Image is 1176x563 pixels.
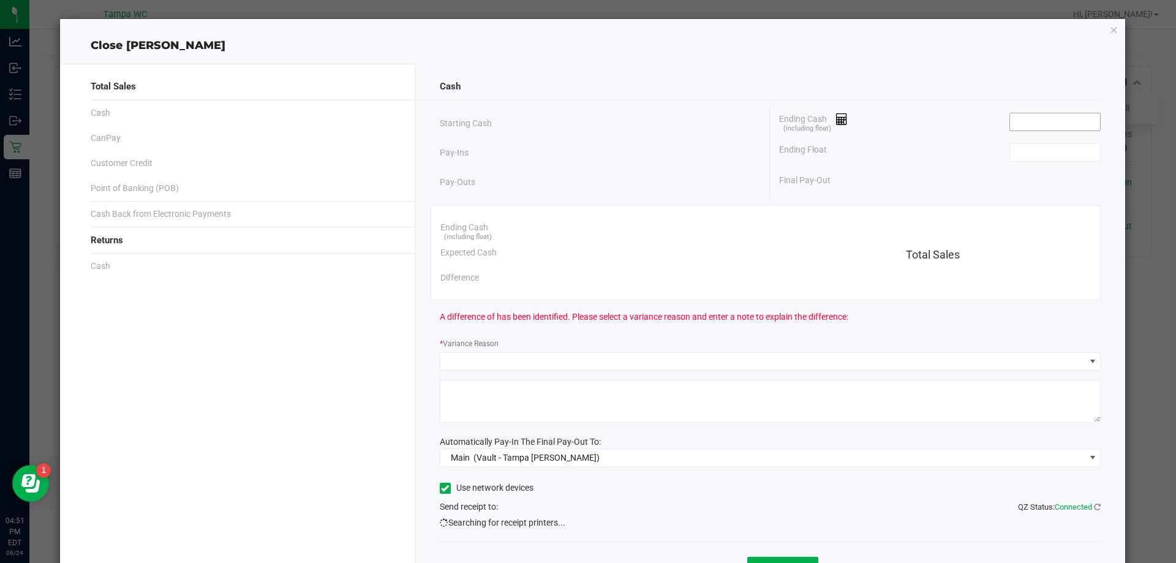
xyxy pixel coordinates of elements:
[451,453,470,463] span: Main
[779,113,848,131] span: Ending Cash
[91,157,153,170] span: Customer Credit
[91,132,121,145] span: CanPay
[906,248,960,261] span: Total Sales
[440,80,461,94] span: Cash
[440,311,848,323] span: A difference of has been identified. Please select a variance reason and enter a note to explain ...
[91,227,390,254] div: Returns
[60,37,1126,54] div: Close [PERSON_NAME]
[12,465,49,502] iframe: Resource center
[779,174,831,187] span: Final Pay-Out
[440,221,488,234] span: Ending Cash
[779,143,827,162] span: Ending Float
[440,146,469,159] span: Pay-Ins
[444,232,492,243] span: (including float)
[440,502,498,512] span: Send receipt to:
[1018,502,1101,512] span: QZ Status:
[440,482,533,494] label: Use network devices
[440,271,479,284] span: Difference
[91,208,231,221] span: Cash Back from Electronic Payments
[36,463,51,478] iframe: Resource center unread badge
[91,80,136,94] span: Total Sales
[91,182,179,195] span: Point of Banking (POB)
[783,124,831,134] span: (including float)
[440,516,565,529] span: Searching for receipt printers...
[91,107,110,119] span: Cash
[473,453,600,463] span: (Vault - Tampa [PERSON_NAME])
[440,117,492,130] span: Starting Cash
[440,437,601,447] span: Automatically Pay-In The Final Pay-Out To:
[1055,502,1092,512] span: Connected
[440,338,499,349] label: Variance Reason
[440,176,475,189] span: Pay-Outs
[440,246,497,259] span: Expected Cash
[91,260,110,273] span: Cash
